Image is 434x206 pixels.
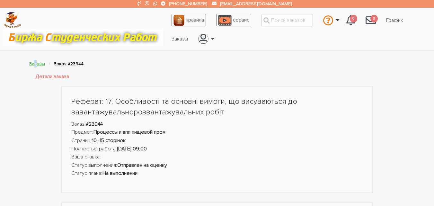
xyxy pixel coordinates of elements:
[220,1,292,6] a: [EMAIL_ADDRESS][DOMAIN_NAME]
[218,15,232,26] img: play_icon-49f7f135c9dc9a03216cfdbccbe1e3994649169d890fb554cedf0eac35a01ba8.png
[117,146,147,152] strong: [DATE] 09:00
[71,161,363,170] li: Статус выполнения:
[86,121,103,127] strong: #23944
[341,12,360,29] a: 0
[360,12,381,29] a: 0
[29,61,45,67] a: Заказы
[3,29,163,46] img: motto-12e01f5a76059d5f6a28199ef077b1f78e012cfde436ab5cf1d4517935686d32.gif
[350,15,358,23] span: 0
[186,17,204,23] span: правила
[261,14,313,26] input: Поиск заказов
[216,14,251,26] a: сервис
[172,14,206,26] a: правила
[71,120,363,129] li: Заказ:
[169,1,207,6] a: [PHONE_NUMBER]
[54,60,84,67] li: Заказ #23944
[71,145,363,153] li: Полностью работа:
[4,12,21,28] img: logo-c4363faeb99b52c628a42810ed6dfb4293a56d4e4775eb116515dfe7f33672af.png
[117,162,167,168] strong: Отправлен на оценку
[370,15,378,23] span: 0
[102,170,137,176] strong: На выполнении
[71,128,363,137] li: Предмет:
[71,96,363,118] h1: Реферат: 17. Особливості та основні вимоги, що висуваються до завантажувальнорозвантажувальних робіт
[93,129,165,135] strong: Процессы и апп пищевой пром
[36,73,69,81] a: Детали заказа
[71,153,363,161] li: Ваша ставка:
[71,137,363,145] li: Страниц:
[166,33,193,45] a: Заказы
[381,14,408,26] a: График
[173,15,184,26] img: agreement_icon-feca34a61ba7f3d1581b08bc946b2ec1ccb426f67415f344566775c155b7f62c.png
[92,137,126,144] strong: 10 -15 сторінок
[71,169,363,178] li: Статус плана:
[233,17,249,23] span: сервис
